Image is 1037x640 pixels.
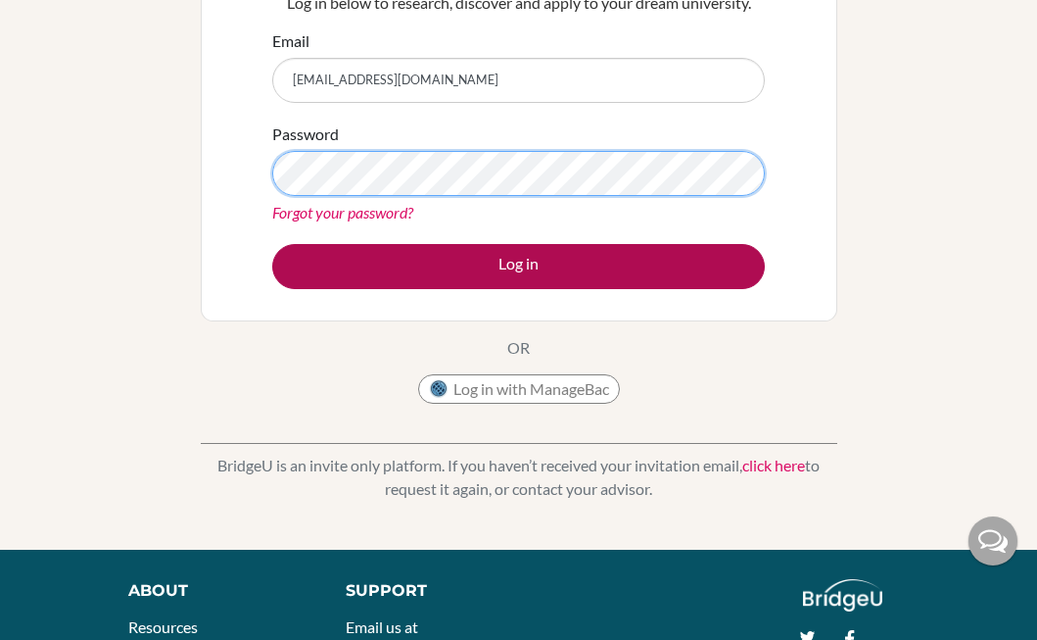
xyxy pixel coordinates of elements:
[272,244,765,289] button: Log in
[45,14,85,31] span: Help
[803,579,882,612] img: logo_white@2x-f4f0deed5e89b7ecb1c2cc34c3e3d731f90f0f143d5ea2071677605dd97b5244.png
[272,123,339,146] label: Password
[507,336,530,360] p: OR
[128,617,198,636] a: Resources
[742,456,805,474] a: click here
[201,454,837,501] p: BridgeU is an invite only platform. If you haven’t received your invitation email, to request it ...
[128,579,302,603] div: About
[272,29,309,53] label: Email
[346,579,501,603] div: Support
[418,374,620,404] button: Log in with ManageBac
[272,203,413,222] a: Forgot your password?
